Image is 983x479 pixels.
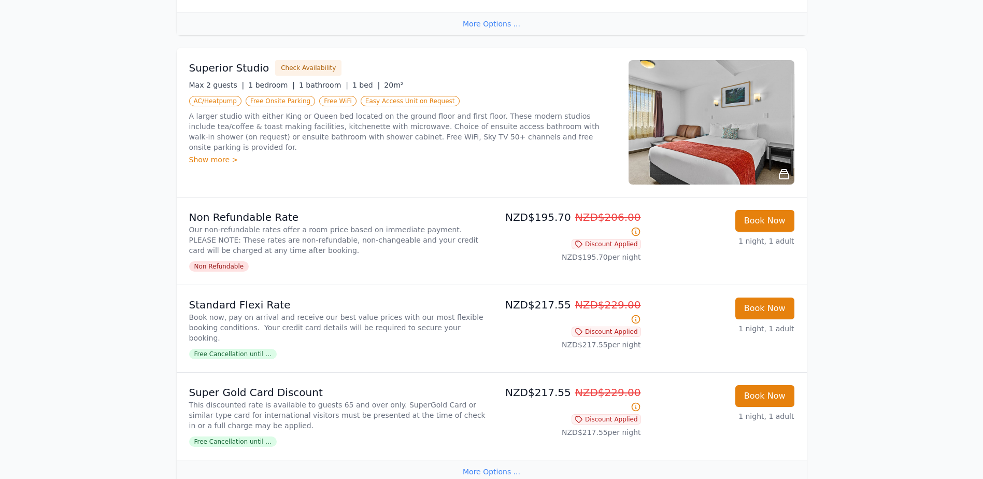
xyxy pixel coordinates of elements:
[248,81,295,89] span: 1 bedroom |
[189,261,249,272] span: Non Refundable
[575,299,641,311] span: NZD$229.00
[496,340,641,350] p: NZD$217.55 per night
[299,81,348,89] span: 1 bathroom |
[572,327,641,337] span: Discount Applied
[352,81,380,89] span: 1 bed |
[496,298,641,327] p: NZD$217.55
[496,427,641,438] p: NZD$217.55 per night
[189,385,488,400] p: Super Gold Card Discount
[189,81,245,89] span: Max 2 guests |
[384,81,403,89] span: 20m²
[496,252,641,262] p: NZD$195.70 per night
[189,349,277,359] span: Free Cancellation until ...
[361,96,460,106] span: Easy Access Unit on Request
[575,386,641,399] span: NZD$229.00
[649,323,794,334] p: 1 night, 1 adult
[575,211,641,223] span: NZD$206.00
[649,236,794,246] p: 1 night, 1 adult
[189,298,488,312] p: Standard Flexi Rate
[649,411,794,421] p: 1 night, 1 adult
[189,111,616,152] p: A larger studio with either King or Queen bed located on the ground floor and first floor. These ...
[189,436,277,447] span: Free Cancellation until ...
[189,96,241,106] span: AC/Heatpump
[177,12,807,35] div: More Options ...
[735,210,794,232] button: Book Now
[189,312,488,343] p: Book now, pay on arrival and receive our best value prices with our most flexible booking conditi...
[189,400,488,431] p: This discounted rate is available to guests 65 and over only. SuperGold Card or similar type card...
[735,298,794,319] button: Book Now
[189,210,488,224] p: Non Refundable Rate
[572,414,641,425] span: Discount Applied
[189,61,269,75] h3: Superior Studio
[275,60,341,76] button: Check Availability
[496,210,641,239] p: NZD$195.70
[189,154,616,165] div: Show more >
[572,239,641,249] span: Discount Applied
[319,96,357,106] span: Free WiFi
[735,385,794,407] button: Book Now
[496,385,641,414] p: NZD$217.55
[189,224,488,256] p: Our non-refundable rates offer a room price based on immediate payment. PLEASE NOTE: These rates ...
[246,96,315,106] span: Free Onsite Parking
